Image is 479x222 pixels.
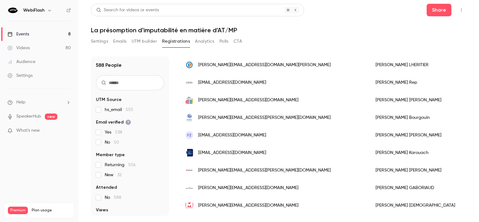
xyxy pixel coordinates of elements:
span: hs_email [105,107,133,113]
div: [PERSON_NAME] [PERSON_NAME] [369,161,464,179]
div: Search for videos or events [96,7,159,13]
span: new [45,114,57,120]
div: Settings [8,72,33,79]
button: Analytics [195,36,214,46]
img: sddea.fr [186,114,193,121]
h6: WebiFlash [23,7,45,13]
span: New [105,172,122,178]
span: fZ [187,132,192,138]
div: [PERSON_NAME] Bourgouin [369,109,464,126]
div: [PERSON_NAME] [PERSON_NAME] [369,91,464,109]
button: Settings [91,36,108,46]
span: UTM Source [96,97,122,103]
span: No [105,194,121,201]
span: 555 [126,108,133,112]
li: help-dropdown-opener [8,99,71,106]
iframe: Noticeable Trigger [63,128,71,134]
div: [PERSON_NAME] Rep [369,74,464,91]
span: 50 [114,140,119,145]
span: [PERSON_NAME][EMAIL_ADDRESS][DOMAIN_NAME] [198,185,298,191]
div: Videos [8,45,30,51]
div: Events [8,31,29,37]
a: SpeakerHub [16,113,41,120]
span: [PERSON_NAME][EMAIL_ADDRESS][PERSON_NAME][DOMAIN_NAME] [198,114,331,121]
span: Returning [105,162,136,168]
button: CTA [234,36,242,46]
span: Yes [105,129,122,135]
img: papillonsblancs-lille.org [186,149,193,156]
span: [PERSON_NAME][EMAIL_ADDRESS][DOMAIN_NAME] [198,97,298,103]
span: No [105,139,119,145]
span: Email verified [96,119,131,125]
div: [PERSON_NAME] Karouach [369,144,464,161]
img: groupe-atlantic.com [186,79,193,86]
span: What's new [16,127,40,134]
img: hericourt.leclerc [186,61,193,69]
span: 588 [114,195,121,200]
button: UTM builder [132,36,157,46]
img: WebiFlash [8,5,18,15]
img: var.fr [186,96,193,104]
span: [PERSON_NAME][EMAIL_ADDRESS][DOMAIN_NAME] [198,202,298,209]
span: Premium [8,207,28,214]
img: eiffage.com [186,166,193,174]
span: 556 [128,163,136,167]
span: [EMAIL_ADDRESS][DOMAIN_NAME] [198,79,266,86]
span: 538 [115,130,122,135]
div: [PERSON_NAME] LHERITIER [369,56,464,74]
h1: La présomption d’imputabilité en matière d’AT/MP [91,26,466,34]
span: Attended [96,184,117,191]
span: [PERSON_NAME][EMAIL_ADDRESS][DOMAIN_NAME][PERSON_NAME] [198,62,331,68]
span: [EMAIL_ADDRESS][DOMAIN_NAME] [198,150,266,156]
img: sudaero.com [186,184,193,192]
span: Member type [96,152,125,158]
h1: 588 People [96,61,122,69]
div: [PERSON_NAME] [DEMOGRAPHIC_DATA] [369,197,464,214]
span: Help [16,99,25,106]
span: [EMAIL_ADDRESS][DOMAIN_NAME] [198,132,266,139]
div: [PERSON_NAME] GABORIAUD [369,179,464,197]
img: maserengineering.com [186,202,193,209]
button: Share [427,4,451,16]
span: [PERSON_NAME][EMAIL_ADDRESS][PERSON_NAME][DOMAIN_NAME] [198,167,331,174]
div: Audience [8,59,35,65]
span: Plan usage [32,208,71,213]
button: Emails [113,36,126,46]
span: Views [96,207,108,213]
div: [PERSON_NAME] [PERSON_NAME] [369,126,464,144]
button: Polls [219,36,229,46]
button: Registrations [162,36,190,46]
span: 32 [117,173,122,177]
